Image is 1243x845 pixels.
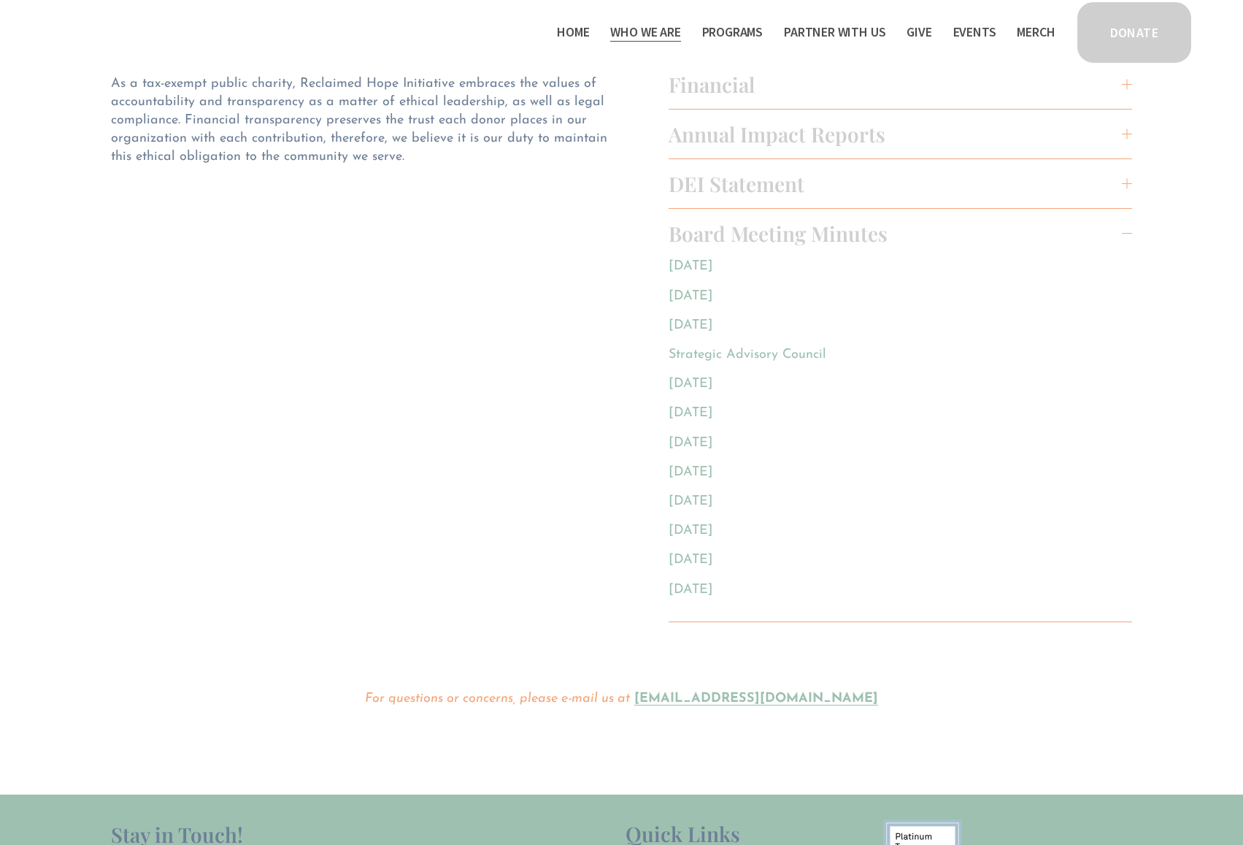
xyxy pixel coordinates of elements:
em: For questions or concerns, please e-mail us at [365,692,630,706]
a: [DATE] [669,524,713,538]
span: DEI Statement [669,170,1123,197]
button: Financial [669,60,1133,109]
a: [DATE] [669,260,713,273]
a: [DATE] [669,584,713,597]
span: As a tax-exempt public charity, Reclaimed Hope Initiative embraces the values of accountability a... [111,77,612,164]
span: Board Meeting Minutes [669,220,1123,247]
a: [DATE] [669,437,713,450]
span: Programs [702,22,763,43]
a: [DATE] [669,466,713,479]
a: [DATE] [669,554,713,567]
a: Merch [1017,20,1055,44]
a: Strategic Advisory Council [669,348,826,362]
div: Board Meeting Minutes [669,258,1133,621]
span: Financial [669,71,1123,98]
a: [EMAIL_ADDRESS][DOMAIN_NAME] [634,692,878,706]
button: Annual Impact Reports [669,110,1133,158]
a: Give [907,20,931,44]
a: [DATE] [669,319,713,332]
a: [DATE] [669,378,713,391]
a: Events [953,20,996,44]
a: [DATE] [669,290,713,303]
a: Home [557,20,589,44]
button: Board Meeting Minutes [669,209,1133,258]
span: Partner With Us [784,22,885,43]
a: [DATE] [669,407,713,420]
span: Who We Are [610,22,680,43]
button: DEI Statement [669,159,1133,208]
a: folder dropdown [784,20,885,44]
a: folder dropdown [610,20,680,44]
span: Annual Impact Reports [669,121,1123,148]
a: folder dropdown [702,20,763,44]
a: [DATE] [669,495,713,508]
